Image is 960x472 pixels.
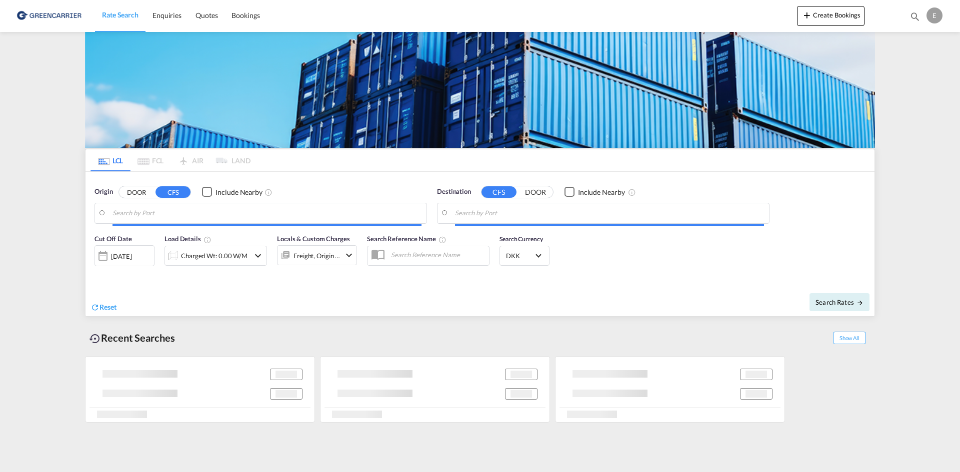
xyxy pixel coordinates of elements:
[85,32,875,148] img: GreenCarrierFCL_LCL.png
[90,149,250,171] md-pagination-wrapper: Use the left and right arrow keys to navigate between tabs
[926,7,942,23] div: E
[833,332,866,344] span: Show All
[909,11,920,26] div: icon-magnify
[90,303,99,312] md-icon: icon-refresh
[119,186,154,198] button: DOOR
[438,236,446,244] md-icon: Your search will be saved by the below given name
[264,188,272,196] md-icon: Unchecked: Ignores neighbouring ports when fetching rates.Checked : Includes neighbouring ports w...
[15,4,82,27] img: b0b18ec08afe11efb1d4932555f5f09d.png
[195,11,217,19] span: Quotes
[437,187,471,197] span: Destination
[94,187,112,197] span: Origin
[90,149,130,171] md-tab-item: LCL
[202,187,262,197] md-checkbox: Checkbox No Ink
[367,235,446,243] span: Search Reference Name
[102,10,138,19] span: Rate Search
[215,187,262,197] div: Include Nearby
[152,11,181,19] span: Enquiries
[94,245,154,266] div: [DATE]
[112,206,421,221] input: Search by Port
[85,327,179,349] div: Recent Searches
[111,252,131,261] div: [DATE]
[856,299,863,306] md-icon: icon-arrow-right
[801,9,813,21] md-icon: icon-plus 400-fg
[506,251,534,260] span: DKK
[518,186,553,198] button: DOOR
[164,235,211,243] span: Load Details
[164,246,267,266] div: Charged Wt: 0.00 W/Micon-chevron-down
[181,249,247,263] div: Charged Wt: 0.00 W/M
[909,11,920,22] md-icon: icon-magnify
[203,236,211,244] md-icon: Chargeable Weight
[99,303,116,311] span: Reset
[499,235,543,243] span: Search Currency
[89,333,101,345] md-icon: icon-backup-restore
[85,172,874,316] div: Origin DOOR CFS Checkbox No InkUnchecked: Ignores neighbouring ports when fetching rates.Checked ...
[94,235,132,243] span: Cut Off Date
[293,249,340,263] div: Freight Origin Destination
[809,293,869,311] button: Search Ratesicon-arrow-right
[343,249,355,261] md-icon: icon-chevron-down
[578,187,625,197] div: Include Nearby
[252,250,264,262] md-icon: icon-chevron-down
[277,245,357,265] div: Freight Origin Destinationicon-chevron-down
[94,265,102,279] md-datepicker: Select
[797,6,864,26] button: icon-plus 400-fgCreate Bookings
[481,186,516,198] button: CFS
[231,11,259,19] span: Bookings
[386,247,489,262] input: Search Reference Name
[628,188,636,196] md-icon: Unchecked: Ignores neighbouring ports when fetching rates.Checked : Includes neighbouring ports w...
[564,187,625,197] md-checkbox: Checkbox No Ink
[815,298,863,306] span: Search Rates
[277,235,350,243] span: Locals & Custom Charges
[455,206,764,221] input: Search by Port
[155,186,190,198] button: CFS
[90,302,116,313] div: icon-refreshReset
[505,248,544,263] md-select: Select Currency: kr DKKDenmark Krone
